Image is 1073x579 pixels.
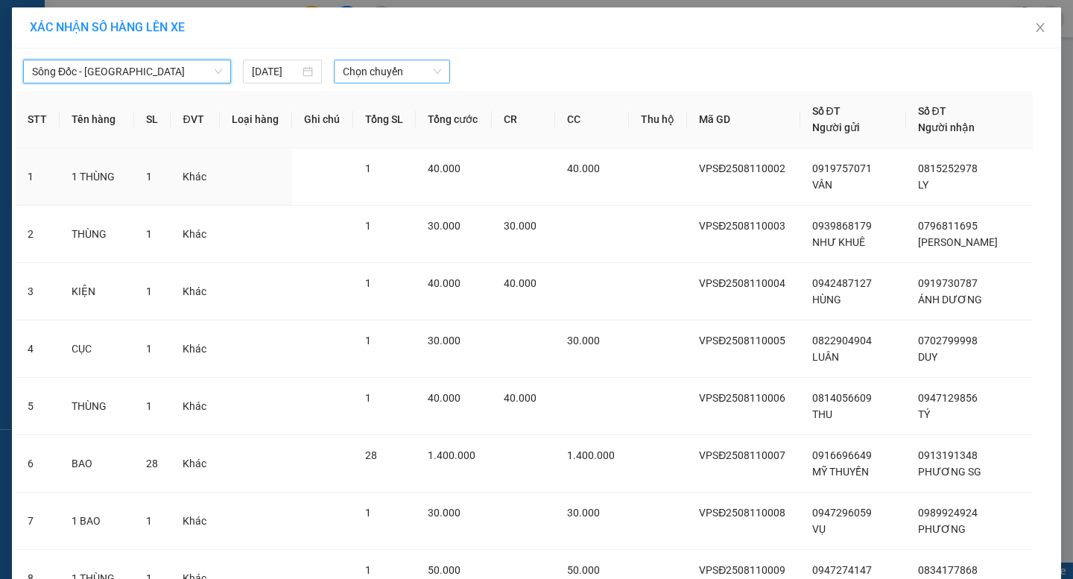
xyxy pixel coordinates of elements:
th: CC [555,91,628,148]
span: PHƯƠNG SG [918,466,981,478]
th: CR [492,91,556,148]
span: PHƯƠNG [918,523,966,535]
span: 28 [365,449,377,461]
span: 1 [146,515,152,527]
span: 1 [365,564,371,576]
span: 30.000 [567,507,600,519]
span: VPSĐ2508110008 [699,507,785,519]
td: BAO [60,435,134,493]
span: Người gửi [812,121,860,133]
span: 0919730787 [918,277,978,289]
span: MỸ THUYỀN [812,466,869,478]
th: Tên hàng [60,91,134,148]
td: 4 [16,320,60,378]
span: 1 [365,162,371,174]
td: Khác [171,206,219,263]
span: 0796811695 [918,220,978,232]
td: 1 THÙNG [60,148,134,206]
span: THU [812,408,832,420]
span: VPSĐ2508110007 [699,449,785,461]
span: Chọn chuyến [343,60,441,83]
span: VỤ [812,523,826,535]
span: 0916696649 [812,449,872,461]
span: ÁNH DƯƠNG [918,294,982,306]
span: 30.000 [428,220,460,232]
span: 0702799998 [918,335,978,347]
td: 5 [16,378,60,435]
span: Số ĐT [812,105,841,117]
span: Số ĐT [918,105,946,117]
span: 1.400.000 [428,449,475,461]
td: THÙNG [60,206,134,263]
span: 40.000 [567,162,600,174]
span: 40.000 [504,392,536,404]
span: 0947129856 [918,392,978,404]
span: NHƯ KHUÊ [812,236,865,248]
span: TÝ [918,408,930,420]
td: Khác [171,378,219,435]
span: 0947274147 [812,564,872,576]
th: Tổng cước [416,91,491,148]
button: Close [1019,7,1061,49]
span: 1 [365,392,371,404]
span: 30.000 [428,507,460,519]
td: KIỆN [60,263,134,320]
td: 1 BAO [60,493,134,550]
span: VPSĐ2508110002 [699,162,785,174]
span: VPSĐ2508110005 [699,335,785,347]
td: 1 [16,148,60,206]
span: 1 [146,228,152,240]
span: 50.000 [567,564,600,576]
th: SL [134,91,171,148]
th: ĐVT [171,91,219,148]
span: VPSĐ2508110009 [699,564,785,576]
th: Thu hộ [629,91,688,148]
span: XÁC NHẬN SỐ HÀNG LÊN XE [30,20,185,34]
span: 40.000 [428,392,460,404]
td: CỤC [60,320,134,378]
td: THÙNG [60,378,134,435]
span: 0989924924 [918,507,978,519]
span: 1 [146,285,152,297]
span: DUY [918,351,937,363]
span: 40.000 [504,277,536,289]
span: 1 [146,171,152,183]
span: 0814056609 [812,392,872,404]
span: 40.000 [428,277,460,289]
th: Mã GD [687,91,800,148]
span: 0939868179 [812,220,872,232]
td: 7 [16,493,60,550]
span: 0919757071 [812,162,872,174]
td: Khác [171,263,219,320]
td: 3 [16,263,60,320]
span: [PERSON_NAME] [918,236,998,248]
span: 30.000 [504,220,536,232]
th: Loại hàng [220,91,292,148]
span: 1.400.000 [567,449,615,461]
span: Sông Đốc - Sài Gòn [32,60,222,83]
td: Khác [171,320,219,378]
th: Ghi chú [292,91,353,148]
span: 1 [146,400,152,412]
span: VÂN [812,179,832,191]
span: 1 [365,507,371,519]
span: 0947296059 [812,507,872,519]
span: 0913191348 [918,449,978,461]
span: LUÂN [812,351,839,363]
input: 11/08/2025 [252,63,300,80]
span: 28 [146,458,158,469]
span: 0822904904 [812,335,872,347]
span: Người nhận [918,121,975,133]
span: 1 [365,335,371,347]
th: STT [16,91,60,148]
span: 1 [365,220,371,232]
span: HÙNG [812,294,841,306]
span: 30.000 [428,335,460,347]
span: 1 [146,343,152,355]
span: 1 [365,277,371,289]
span: 30.000 [567,335,600,347]
span: 0834177868 [918,564,978,576]
span: VPSĐ2508110006 [699,392,785,404]
th: Tổng SL [353,91,417,148]
span: 0942487127 [812,277,872,289]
